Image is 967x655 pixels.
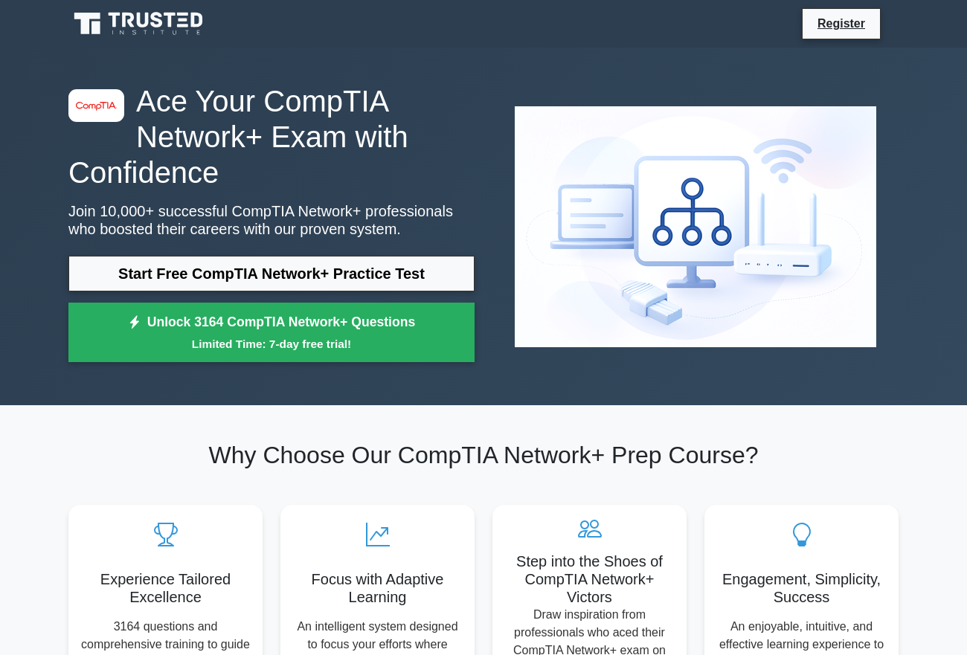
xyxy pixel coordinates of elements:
h5: Step into the Shoes of CompTIA Network+ Victors [504,552,675,606]
a: Start Free CompTIA Network+ Practice Test [68,256,475,291]
img: CompTIA Network+ Preview [503,94,888,359]
h5: Focus with Adaptive Learning [292,570,463,606]
h2: Why Choose Our CompTIA Network+ Prep Course? [68,441,899,469]
p: Join 10,000+ successful CompTIA Network+ professionals who boosted their careers with our proven ... [68,202,475,238]
h5: Engagement, Simplicity, Success [716,570,887,606]
a: Register [809,14,874,33]
small: Limited Time: 7-day free trial! [87,335,456,352]
h1: Ace Your CompTIA Network+ Exam with Confidence [68,83,475,190]
a: Unlock 3164 CompTIA Network+ QuestionsLimited Time: 7-day free trial! [68,303,475,362]
h5: Experience Tailored Excellence [80,570,251,606]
